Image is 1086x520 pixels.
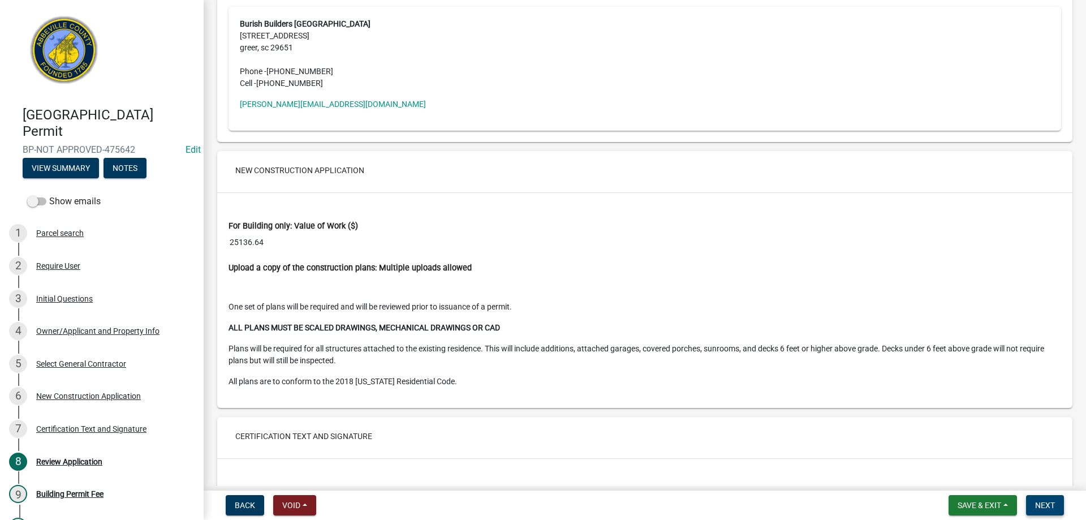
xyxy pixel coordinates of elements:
div: Initial Questions [36,295,93,303]
button: Certification Text and Signature [226,426,381,446]
div: 1 [9,224,27,242]
div: 9 [9,485,27,503]
div: 7 [9,420,27,438]
label: Show emails [27,195,101,208]
a: Edit [186,144,201,155]
span: BP-NOT APPROVED-475642 [23,144,181,155]
div: 5 [9,355,27,373]
span: Next [1035,501,1055,510]
div: Require User [36,262,80,270]
div: Parcel search [36,229,84,237]
p: All plans are to conform to the 2018 [US_STATE] Residential Code. [229,376,1061,388]
span: [PHONE_NUMBER] [266,67,333,76]
h4: [GEOGRAPHIC_DATA] Permit [23,107,195,140]
div: 2 [9,257,27,275]
label: For Building only: Value of Work ($) [229,222,358,230]
div: Building Permit Fee [36,490,104,498]
button: Notes [104,158,146,178]
button: Void [273,495,316,515]
abbr: Phone - [240,67,266,76]
wm-modal-confirm: Edit Application Number [186,144,201,155]
div: Review Application [36,458,102,466]
div: Certification Text and Signature [36,425,146,433]
div: 4 [9,322,27,340]
div: New Construction Application [36,392,141,400]
button: New Construction Application [226,160,373,181]
abbr: Cell - [240,79,256,88]
wm-modal-confirm: Notes [104,164,146,173]
strong: ALL PLANS MUST BE SCALED DRAWINGS, MECHANICAL DRAWINGS OR CAD [229,323,500,332]
div: Select General Contractor [36,360,126,368]
p: Plans will be required for all structures attached to the existing residence. This will include a... [229,343,1061,367]
div: 8 [9,453,27,471]
span: Void [282,501,300,510]
span: Back [235,501,255,510]
button: Next [1026,495,1064,515]
p: One set of plans will be required and will be reviewed prior to issuance of a permit. [229,301,1061,313]
button: Back [226,495,264,515]
button: Save & Exit [949,495,1017,515]
wm-modal-confirm: Summary [23,164,99,173]
div: Owner/Applicant and Property Info [36,327,160,335]
img: Abbeville County, South Carolina [23,12,106,95]
span: [PHONE_NUMBER] [256,79,323,88]
address: [STREET_ADDRESS] greer, sc 29651 [240,18,1050,89]
strong: Burish Builders [GEOGRAPHIC_DATA] [240,19,370,28]
label: Upload a copy of the construction plans: Multiple uploads allowed [229,264,472,272]
a: [PERSON_NAME][EMAIL_ADDRESS][DOMAIN_NAME] [240,100,426,109]
span: Save & Exit [958,501,1001,510]
div: 6 [9,387,27,405]
button: View Summary [23,158,99,178]
div: 3 [9,290,27,308]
